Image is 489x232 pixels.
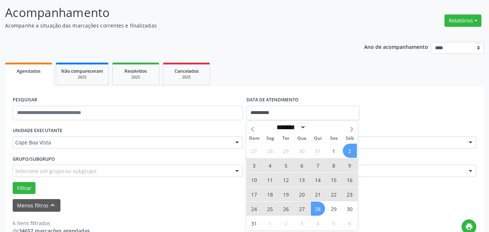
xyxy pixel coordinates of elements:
span: Agosto 16, 2025 [343,173,357,187]
span: Setembro 2, 2025 [279,216,293,230]
span: Agosto 15, 2025 [327,173,341,187]
span: Agosto 13, 2025 [295,173,309,187]
label: PESQUISAR [13,94,37,106]
span: Sex [326,136,342,141]
span: Seg [262,136,278,141]
i: keyboard_arrow_up [49,201,56,209]
label: Grupo/Subgrupo [13,153,55,165]
select: Month [274,123,306,131]
span: Julho 31, 2025 [311,144,325,158]
button: Filtrar [13,182,35,194]
span: Setembro 1, 2025 [263,216,277,230]
span: Agosto 11, 2025 [263,173,277,187]
button: Relatórios [444,14,481,27]
span: Agosto 5, 2025 [279,158,293,172]
button: Menos filtroskeyboard_arrow_up [13,199,60,212]
span: Agosto 7, 2025 [311,158,325,172]
span: Agosto 23, 2025 [343,187,357,201]
span: Agosto 27, 2025 [295,202,309,216]
p: Ano de acompanhamento [364,42,428,51]
input: Year [306,123,330,131]
span: Agosto 20, 2025 [295,187,309,201]
span: Cancelados [174,68,199,74]
span: Ter [278,136,294,141]
span: Agosto 10, 2025 [247,173,261,187]
i: print [465,223,473,231]
span: Setembro 6, 2025 [343,216,357,230]
span: Agosto 18, 2025 [263,187,277,201]
span: Agosto 2, 2025 [343,144,357,158]
span: Agosto 28, 2025 [311,202,325,216]
div: 6 itens filtrados [13,219,90,227]
span: Agosto 1, 2025 [327,144,341,158]
span: Agosto 6, 2025 [295,158,309,172]
span: Agendados [17,68,41,74]
span: Agosto 9, 2025 [343,158,357,172]
div: 2025 [61,75,103,80]
span: Julho 27, 2025 [247,144,261,158]
span: Qua [294,136,310,141]
div: 2025 [168,75,205,80]
div: 2025 [118,75,154,80]
span: Julho 28, 2025 [263,144,277,158]
label: DATA DE ATENDIMENTO [246,94,299,106]
span: Agosto 3, 2025 [247,158,261,172]
span: Agosto 12, 2025 [279,173,293,187]
span: Agosto 4, 2025 [263,158,277,172]
span: Sáb [342,136,358,141]
span: Agosto 17, 2025 [247,187,261,201]
p: Acompanhamento [5,4,340,22]
span: Cope Boa Vista [15,139,228,146]
span: Agosto 25, 2025 [263,202,277,216]
span: Agosto 21, 2025 [311,187,325,201]
span: Qui [310,136,326,141]
span: Julho 29, 2025 [279,144,293,158]
span: Setembro 3, 2025 [295,216,309,230]
span: Agosto 24, 2025 [247,202,261,216]
span: Agosto 14, 2025 [311,173,325,187]
span: Agosto 19, 2025 [279,187,293,201]
span: Agosto 30, 2025 [343,202,357,216]
span: Agosto 26, 2025 [279,202,293,216]
span: Agosto 29, 2025 [327,202,341,216]
span: Agosto 31, 2025 [247,216,261,230]
span: Agosto 22, 2025 [327,187,341,201]
p: Acompanhe a situação das marcações correntes e finalizadas [5,22,340,29]
span: Setembro 4, 2025 [311,216,325,230]
span: Julho 30, 2025 [295,144,309,158]
span: Resolvidos [125,68,147,74]
span: Dom [246,136,262,141]
label: UNIDADE EXECUTANTE [13,125,62,136]
span: Agosto 8, 2025 [327,158,341,172]
span: Não compareceram [61,68,103,74]
span: Selecione um grupo ou subgrupo [15,167,96,175]
span: Setembro 5, 2025 [327,216,341,230]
